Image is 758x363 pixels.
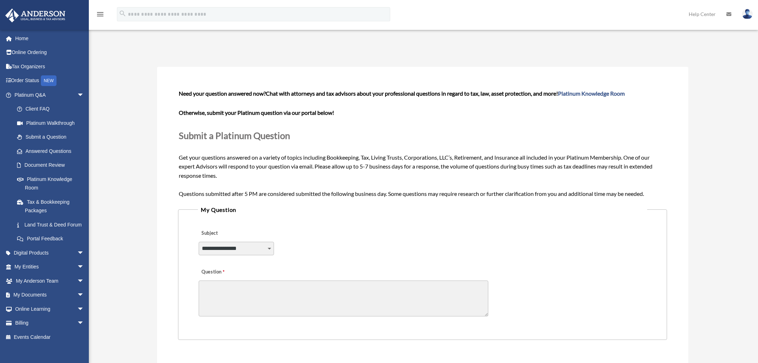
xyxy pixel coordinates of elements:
[5,316,95,330] a: Billingarrow_drop_down
[179,90,266,97] span: Need your question answered now?
[10,130,91,144] a: Submit a Question
[10,232,95,246] a: Portal Feedback
[5,46,95,60] a: Online Ordering
[77,316,91,331] span: arrow_drop_down
[96,12,104,18] a: menu
[41,75,57,86] div: NEW
[10,116,95,130] a: Platinum Walkthrough
[10,102,95,116] a: Client FAQ
[558,90,625,97] a: Platinum Knowledge Room
[5,74,95,88] a: Order StatusNEW
[742,9,753,19] img: User Pic
[77,246,91,260] span: arrow_drop_down
[5,260,95,274] a: My Entitiesarrow_drop_down
[77,274,91,288] span: arrow_drop_down
[199,267,254,277] label: Question
[10,218,95,232] a: Land Trust & Deed Forum
[77,88,91,102] span: arrow_drop_down
[179,109,334,116] b: Otherwise, submit your Platinum question via our portal below!
[119,10,127,17] i: search
[5,88,95,102] a: Platinum Q&Aarrow_drop_down
[10,158,95,172] a: Document Review
[198,205,647,215] legend: My Question
[5,288,95,302] a: My Documentsarrow_drop_down
[77,302,91,316] span: arrow_drop_down
[5,246,95,260] a: Digital Productsarrow_drop_down
[5,302,95,316] a: Online Learningarrow_drop_down
[10,144,95,158] a: Answered Questions
[179,130,290,141] span: Submit a Platinum Question
[10,172,95,195] a: Platinum Knowledge Room
[96,10,104,18] i: menu
[5,31,95,46] a: Home
[5,59,95,74] a: Tax Organizers
[3,9,68,22] img: Anderson Advisors Platinum Portal
[77,260,91,274] span: arrow_drop_down
[5,274,95,288] a: My Anderson Teamarrow_drop_down
[179,90,666,197] span: Get your questions answered on a variety of topics including Bookkeeping, Tax, Living Trusts, Cor...
[77,288,91,303] span: arrow_drop_down
[10,195,95,218] a: Tax & Bookkeeping Packages
[199,229,266,239] label: Subject
[266,90,625,97] span: Chat with attorneys and tax advisors about your professional questions in regard to tax, law, ass...
[5,330,95,344] a: Events Calendar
